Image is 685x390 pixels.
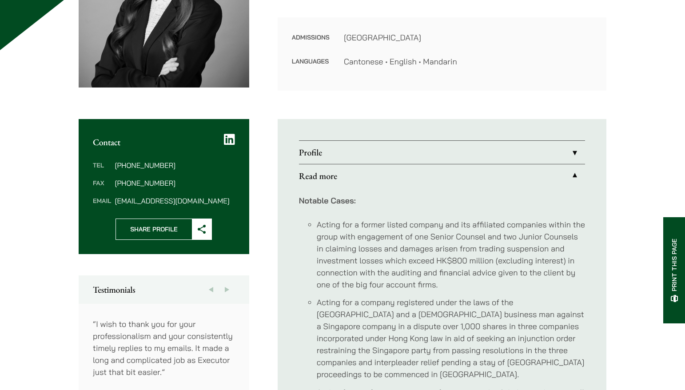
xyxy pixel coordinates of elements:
[344,56,592,68] dd: Cantonese • English • Mandarin
[317,296,585,380] li: Acting for a company registered under the laws of the [GEOGRAPHIC_DATA] and a [DEMOGRAPHIC_DATA] ...
[93,179,111,197] dt: Fax
[115,197,235,204] dd: [EMAIL_ADDRESS][DOMAIN_NAME]
[93,284,235,295] h2: Testimonials
[93,318,235,378] p: “I wish to thank you for your professionalism and your consistently timely replies to my emails. ...
[115,219,212,240] button: Share Profile
[93,197,111,204] dt: Email
[115,162,235,169] dd: [PHONE_NUMBER]
[299,141,585,164] a: Profile
[93,162,111,179] dt: Tel
[299,164,585,187] a: Read more
[292,56,330,68] dt: Languages
[299,195,356,206] strong: Notable Cases:
[292,32,330,56] dt: Admissions
[115,179,235,187] dd: [PHONE_NUMBER]
[116,219,192,239] span: Share Profile
[219,275,235,304] button: Next
[93,137,235,147] h2: Contact
[344,32,592,44] dd: [GEOGRAPHIC_DATA]
[317,219,585,291] li: Acting for a former listed company and its affiliated companies within the group with engagement ...
[224,133,235,146] a: LinkedIn
[203,275,219,304] button: Previous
